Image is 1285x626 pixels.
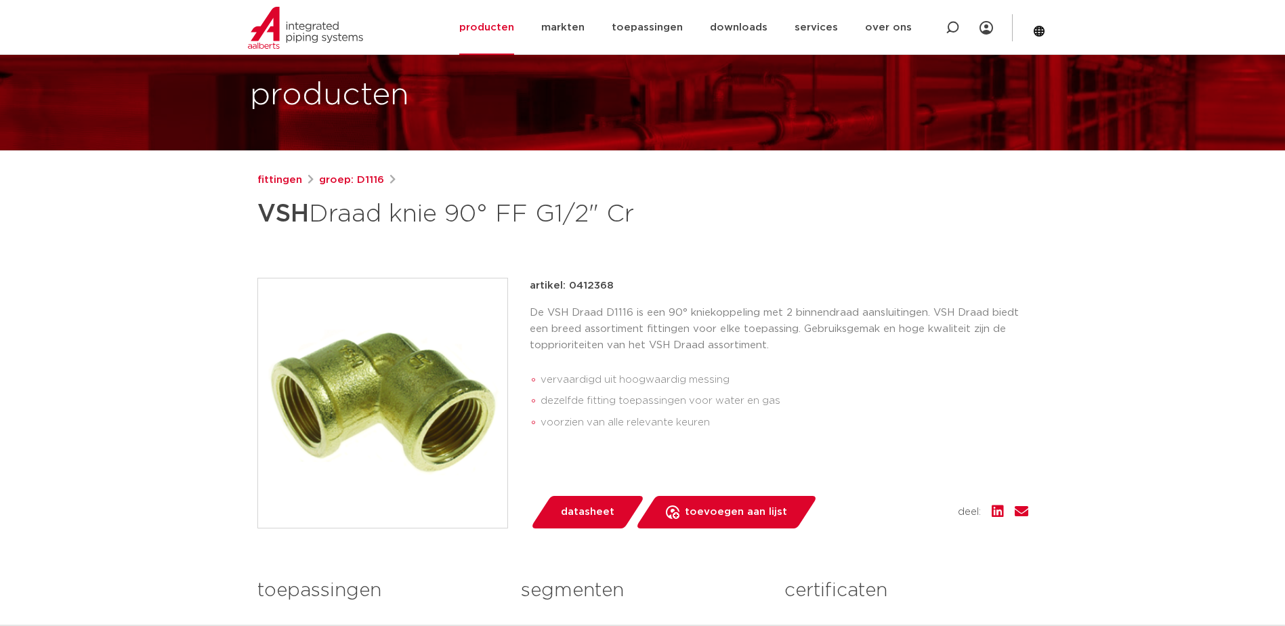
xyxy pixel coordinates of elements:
a: datasheet [530,496,645,528]
h1: producten [250,74,409,117]
img: Product Image for VSH Draad knie 90° FF G1/2" Cr [258,278,507,528]
span: deel: [958,504,981,520]
p: artikel: 0412368 [530,278,614,294]
a: groep: D1116 [319,172,384,188]
p: De VSH Draad D1116 is een 90° kniekoppeling met 2 binnendraad aansluitingen. VSH Draad biedt een ... [530,305,1028,354]
li: vervaardigd uit hoogwaardig messing [541,369,1028,391]
span: toevoegen aan lijst [685,501,787,523]
h3: certificaten [784,577,1028,604]
li: dezelfde fitting toepassingen voor water en gas [541,390,1028,412]
span: datasheet [561,501,614,523]
h3: toepassingen [257,577,501,604]
a: fittingen [257,172,302,188]
li: voorzien van alle relevante keuren [541,412,1028,434]
h1: Draad knie 90° FF G1/2" Cr [257,194,766,234]
h3: segmenten [521,577,764,604]
strong: VSH [257,202,309,226]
